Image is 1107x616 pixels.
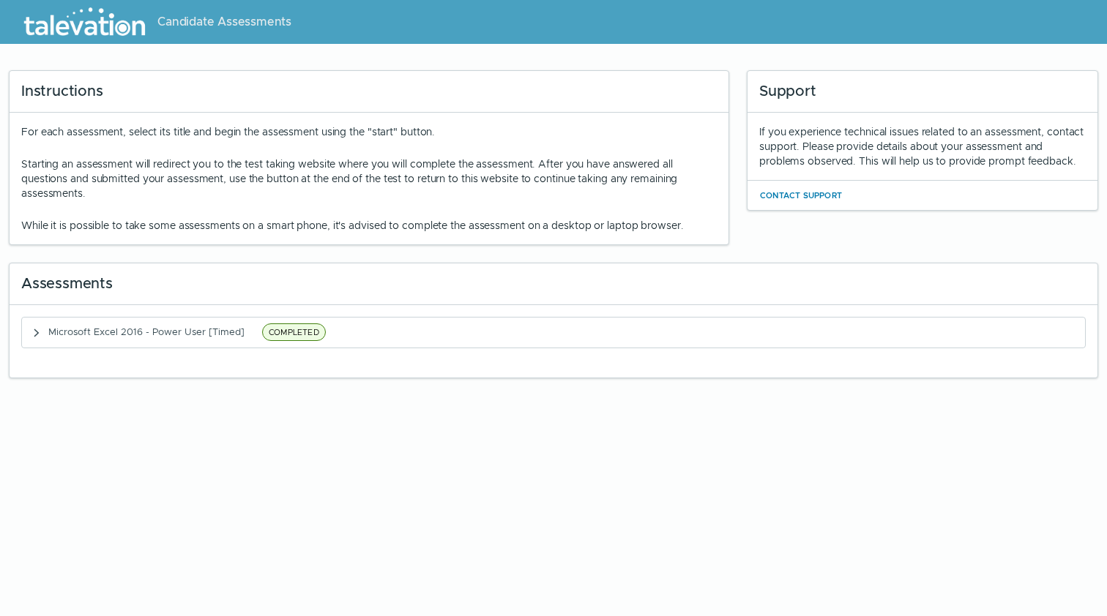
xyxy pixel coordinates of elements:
div: Support [748,71,1097,113]
div: For each assessment, select its title and begin the assessment using the "start" button. [21,124,717,233]
img: Talevation_Logo_Transparent_white.png [18,4,152,40]
span: Microsoft Excel 2016 - Power User [Timed] [48,326,245,338]
span: Candidate Assessments [157,13,291,31]
div: Assessments [10,263,1097,305]
button: Microsoft Excel 2016 - Power User [Timed]COMPLETED [22,318,1085,348]
span: COMPLETED [262,323,326,341]
p: While it is possible to take some assessments on a smart phone, it's advised to complete the asse... [21,218,717,233]
div: Instructions [10,71,728,113]
div: If you experience technical issues related to an assessment, contact support. Please provide deta... [759,124,1086,168]
button: Contact Support [759,187,843,204]
p: Starting an assessment will redirect you to the test taking website where you will complete the a... [21,157,717,200]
